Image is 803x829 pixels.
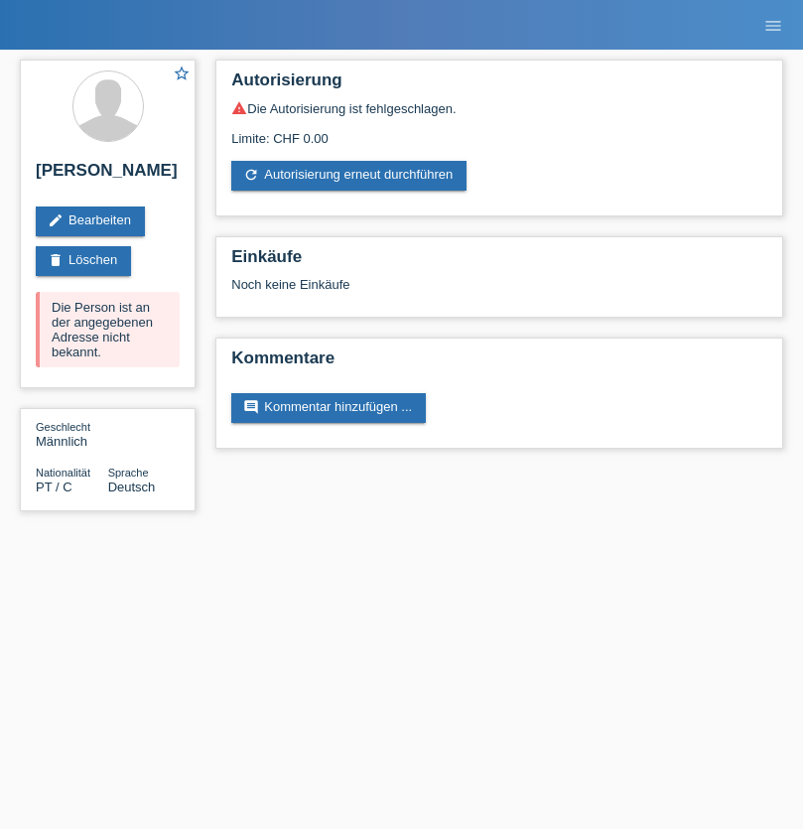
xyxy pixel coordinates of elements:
i: warning [231,100,247,116]
span: Geschlecht [36,421,90,433]
i: edit [48,212,64,228]
span: Portugal / C / 13.06.2021 [36,480,72,494]
div: Die Person ist an der angegebenen Adresse nicht bekannt. [36,292,180,367]
a: star_border [173,65,191,85]
a: commentKommentar hinzufügen ... [231,393,426,423]
h2: Einkäufe [231,247,767,277]
span: Deutsch [108,480,156,494]
i: star_border [173,65,191,82]
i: menu [763,16,783,36]
i: delete [48,252,64,268]
i: comment [243,399,259,415]
span: Nationalität [36,467,90,479]
h2: [PERSON_NAME] [36,161,180,191]
a: deleteLöschen [36,246,131,276]
h2: Autorisierung [231,70,767,100]
div: Limite: CHF 0.00 [231,116,767,146]
a: editBearbeiten [36,207,145,236]
span: Sprache [108,467,149,479]
div: Männlich [36,419,108,449]
h2: Kommentare [231,348,767,378]
i: refresh [243,167,259,183]
div: Noch keine Einkäufe [231,277,767,307]
a: refreshAutorisierung erneut durchführen [231,161,467,191]
div: Die Autorisierung ist fehlgeschlagen. [231,100,767,116]
a: menu [753,19,793,31]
